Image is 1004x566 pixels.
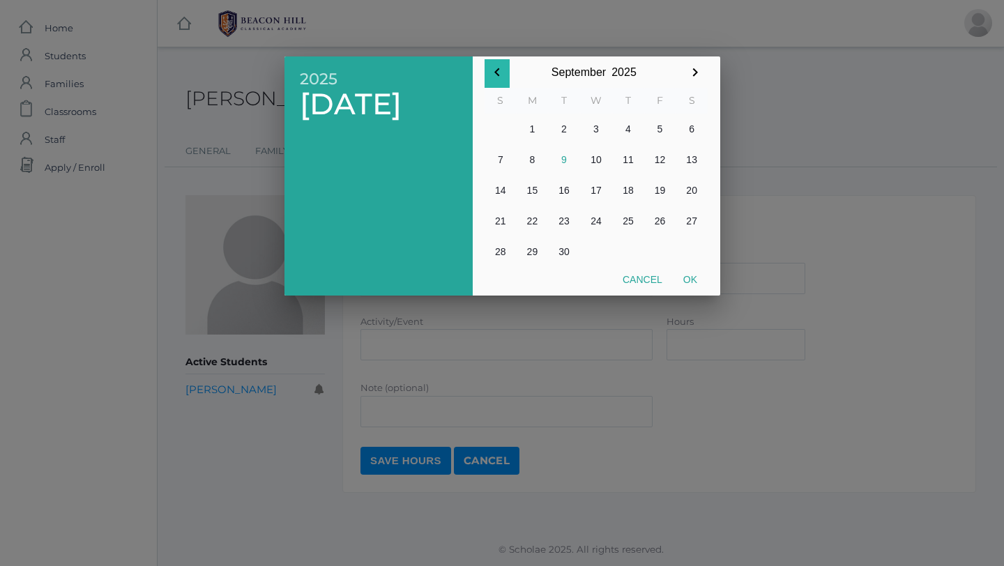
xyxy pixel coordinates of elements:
button: 27 [676,206,708,236]
button: 1 [517,114,549,144]
span: [DATE] [300,88,457,121]
button: 29 [517,236,549,267]
button: 19 [644,175,676,206]
button: 26 [644,206,676,236]
button: 11 [612,144,644,175]
button: 14 [485,175,517,206]
button: 8 [517,144,549,175]
button: 10 [580,144,612,175]
button: 20 [676,175,708,206]
button: 2 [548,114,580,144]
abbr: Wednesday [591,94,602,107]
button: 7 [485,144,517,175]
button: 4 [612,114,644,144]
button: 25 [612,206,644,236]
button: 9 [548,144,580,175]
button: 17 [580,175,612,206]
button: 18 [612,175,644,206]
button: 15 [517,175,549,206]
button: 24 [580,206,612,236]
button: 16 [548,175,580,206]
button: Ok [673,267,708,292]
button: 22 [517,206,549,236]
button: 23 [548,206,580,236]
button: 12 [644,144,676,175]
span: 2025 [300,70,457,88]
button: 21 [485,206,517,236]
abbr: Tuesday [561,94,567,107]
button: Cancel [612,267,673,292]
button: 13 [676,144,708,175]
abbr: Thursday [625,94,631,107]
abbr: Saturday [689,94,695,107]
button: 5 [644,114,676,144]
button: 3 [580,114,612,144]
button: 6 [676,114,708,144]
abbr: Monday [528,94,537,107]
button: 30 [548,236,580,267]
button: 28 [485,236,517,267]
abbr: Sunday [497,94,503,107]
abbr: Friday [657,94,663,107]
